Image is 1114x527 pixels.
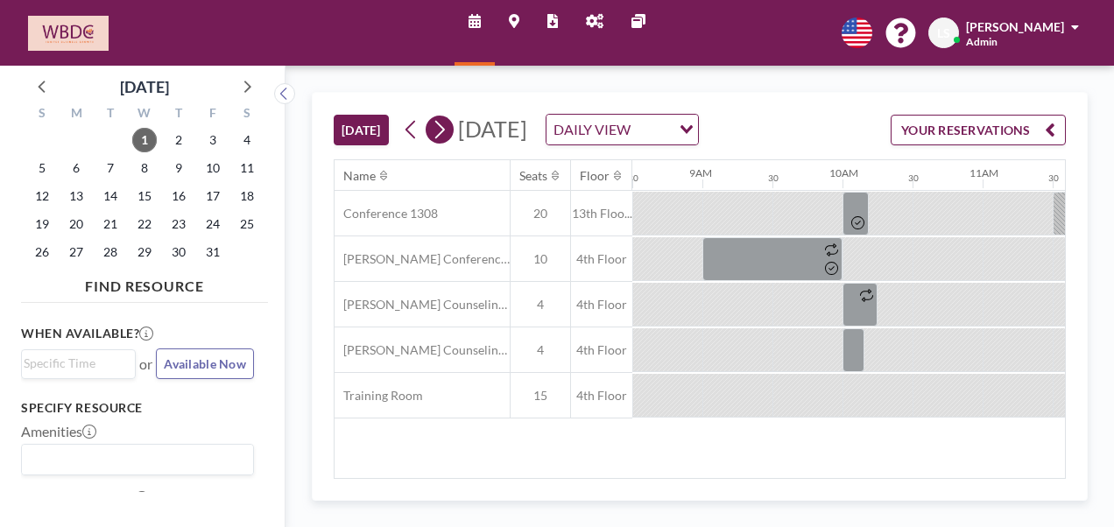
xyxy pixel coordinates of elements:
[166,240,191,264] span: Thursday, October 30, 2025
[229,103,264,126] div: S
[98,156,123,180] span: Tuesday, October 7, 2025
[24,354,125,373] input: Search for option
[546,115,698,144] div: Search for option
[128,103,162,126] div: W
[335,342,510,358] span: [PERSON_NAME] Counseling Room
[139,355,152,373] span: or
[571,297,632,313] span: 4th Floor
[166,156,191,180] span: Thursday, October 9, 2025
[966,35,998,48] span: Admin
[195,103,229,126] div: F
[335,251,510,267] span: [PERSON_NAME] Conference Room
[132,212,157,236] span: Wednesday, October 22, 2025
[571,206,632,221] span: 13th Floo...
[1048,172,1059,184] div: 30
[511,388,570,404] span: 15
[98,184,123,208] span: Tuesday, October 14, 2025
[580,168,610,184] div: Floor
[334,115,389,145] button: [DATE]
[201,240,225,264] span: Friday, October 31, 2025
[30,240,54,264] span: Sunday, October 26, 2025
[30,156,54,180] span: Sunday, October 5, 2025
[201,128,225,152] span: Friday, October 3, 2025
[25,103,60,126] div: S
[636,118,669,141] input: Search for option
[343,168,376,184] div: Name
[891,115,1066,145] button: YOUR RESERVATIONS
[30,212,54,236] span: Sunday, October 19, 2025
[335,297,510,313] span: [PERSON_NAME] Counseling Room
[969,166,998,179] div: 11AM
[64,184,88,208] span: Monday, October 13, 2025
[132,184,157,208] span: Wednesday, October 15, 2025
[120,74,169,99] div: [DATE]
[908,172,919,184] div: 30
[235,212,259,236] span: Saturday, October 25, 2025
[511,251,570,267] span: 10
[628,172,638,184] div: 30
[132,240,157,264] span: Wednesday, October 29, 2025
[132,156,157,180] span: Wednesday, October 8, 2025
[166,184,191,208] span: Thursday, October 16, 2025
[64,240,88,264] span: Monday, October 27, 2025
[60,103,94,126] div: M
[30,184,54,208] span: Sunday, October 12, 2025
[966,19,1064,34] span: [PERSON_NAME]
[571,342,632,358] span: 4th Floor
[166,212,191,236] span: Thursday, October 23, 2025
[98,212,123,236] span: Tuesday, October 21, 2025
[94,103,128,126] div: T
[550,118,634,141] span: DAILY VIEW
[98,240,123,264] span: Tuesday, October 28, 2025
[21,489,149,507] label: How many people?
[64,212,88,236] span: Monday, October 20, 2025
[21,400,254,416] h3: Specify resource
[235,156,259,180] span: Saturday, October 11, 2025
[235,184,259,208] span: Saturday, October 18, 2025
[64,156,88,180] span: Monday, October 6, 2025
[335,388,423,404] span: Training Room
[156,348,254,379] button: Available Now
[201,212,225,236] span: Friday, October 24, 2025
[571,388,632,404] span: 4th Floor
[335,206,438,221] span: Conference 1308
[161,103,195,126] div: T
[235,128,259,152] span: Saturday, October 4, 2025
[571,251,632,267] span: 4th Floor
[829,166,858,179] div: 10AM
[164,356,246,371] span: Available Now
[937,25,950,41] span: LS
[201,156,225,180] span: Friday, October 10, 2025
[511,342,570,358] span: 4
[511,206,570,221] span: 20
[22,350,135,376] div: Search for option
[768,172,779,184] div: 30
[132,128,157,152] span: Wednesday, October 1, 2025
[519,168,547,184] div: Seats
[21,423,96,440] label: Amenities
[166,128,191,152] span: Thursday, October 2, 2025
[689,166,712,179] div: 9AM
[458,116,527,142] span: [DATE]
[511,297,570,313] span: 4
[21,271,268,295] h4: FIND RESOURCE
[28,16,109,51] img: organization-logo
[24,448,243,471] input: Search for option
[22,445,253,474] div: Search for option
[201,184,225,208] span: Friday, October 17, 2025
